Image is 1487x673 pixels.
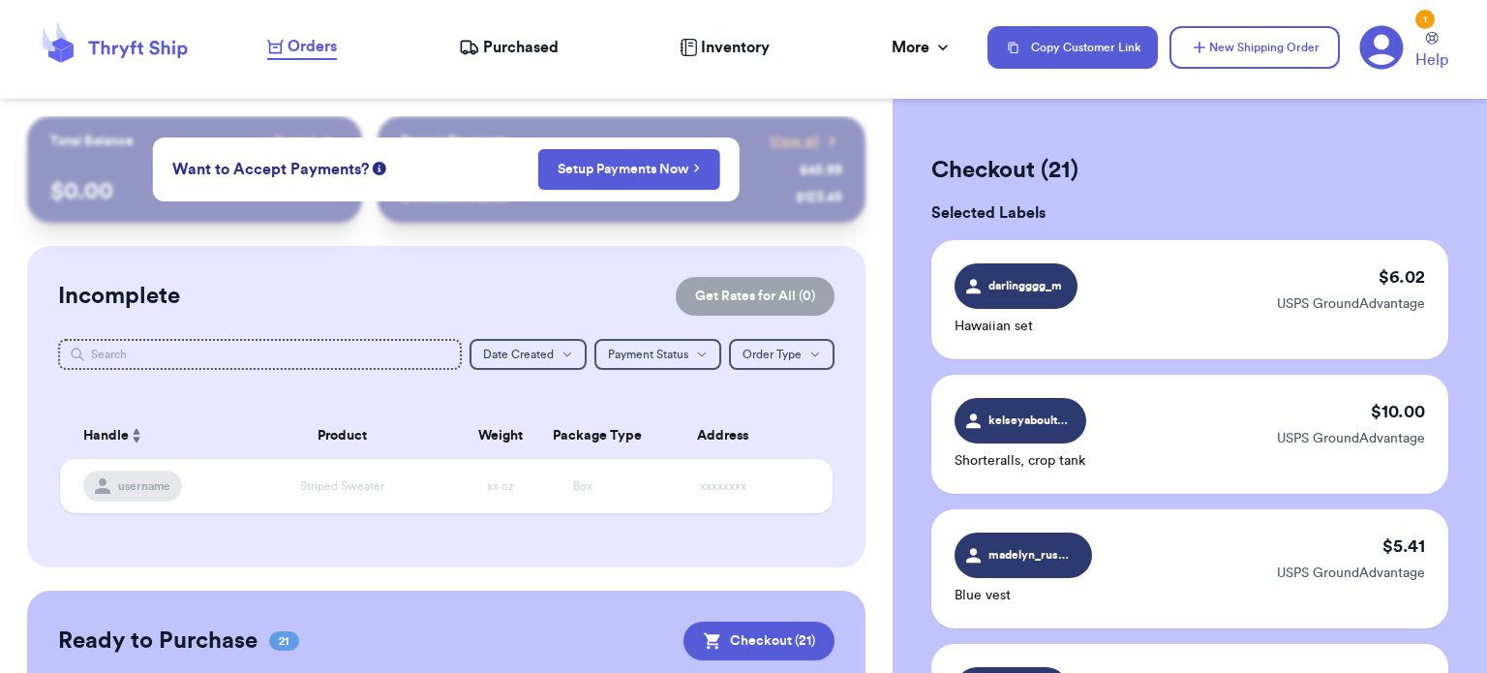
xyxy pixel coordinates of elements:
button: New Shipping Order [1169,26,1340,69]
a: Payout [274,132,339,151]
button: Setup Payments Now [537,149,720,190]
span: Inventory [701,36,770,59]
input: Search [58,339,462,370]
p: USPS GroundAdvantage [1277,429,1425,448]
h2: Ready to Purchase [58,626,258,657]
button: Get Rates for All (0) [676,277,835,316]
span: Handle [83,426,129,446]
span: Striped Sweater [300,480,384,492]
a: Orders [267,35,337,60]
button: Copy Customer Link [987,26,1158,69]
th: Weight [459,413,542,459]
p: Total Balance [50,132,134,151]
p: $ 5.41 [1382,533,1425,560]
p: Hawaiian set [955,317,1077,336]
span: Help [1415,48,1448,72]
a: View all [770,132,842,151]
span: Order Type [743,349,802,360]
span: View all [770,132,819,151]
th: Product [226,413,458,459]
button: Payment Status [594,339,721,370]
span: xx oz [487,480,514,492]
span: Payout [274,132,316,151]
span: darlingggg_m [987,277,1062,294]
a: Setup Payments Now [558,160,700,179]
p: Blue vest [955,586,1092,605]
a: Help [1415,32,1448,72]
a: Purchased [459,36,559,59]
span: Box [573,480,592,492]
span: 21 [269,631,299,651]
p: $ 0.00 [50,176,340,207]
span: Date Created [483,349,554,360]
div: More [892,36,953,59]
h3: Selected Labels [931,201,1448,225]
p: USPS GroundAdvantage [1277,294,1425,314]
th: Package Type [541,413,624,459]
button: Order Type [729,339,835,370]
button: Date Created [470,339,587,370]
p: USPS GroundAdvantage [1277,564,1425,583]
span: Payment Status [608,349,688,360]
button: Checkout (21) [683,622,835,660]
div: 1 [1415,10,1435,29]
p: $ 10.00 [1371,398,1425,425]
span: Want to Accept Payments? [172,158,369,181]
h2: Incomplete [58,281,180,312]
span: Orders [288,35,337,58]
a: 1 [1359,25,1404,70]
span: Purchased [483,36,559,59]
button: Sort ascending [129,424,144,447]
p: $ 6.02 [1379,263,1425,291]
a: Inventory [680,36,770,59]
span: kelseyaboulton [988,412,1070,429]
h2: Checkout ( 21 ) [931,155,1448,186]
p: Shorteralls, crop tank [955,451,1086,471]
span: xxxxxxxx [700,480,746,492]
span: madelyn_russell [988,546,1075,564]
span: username [118,478,170,494]
div: $ 45.99 [800,161,842,180]
p: Recent Payments [401,132,508,151]
div: $ 123.45 [796,188,842,207]
th: Address [624,413,833,459]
